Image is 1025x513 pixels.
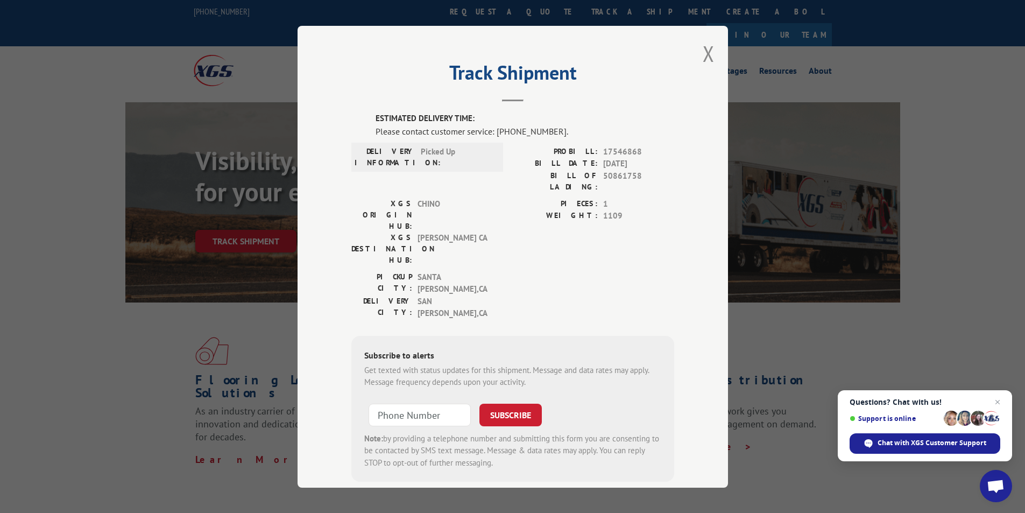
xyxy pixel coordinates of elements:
span: Chat with XGS Customer Support [878,438,986,448]
label: PICKUP CITY: [351,271,412,295]
label: BILL OF LADING: [513,170,598,192]
span: 50861758 [603,170,674,192]
button: Close modal [703,39,715,68]
strong: Note: [364,433,383,443]
span: 17546868 [603,145,674,158]
label: WEIGHT: [513,210,598,222]
label: PIECES: [513,198,598,210]
label: DELIVERY INFORMATION: [355,145,415,168]
span: 1 [603,198,674,210]
label: DELIVERY CITY: [351,295,412,319]
span: Questions? Chat with us! [850,398,1000,406]
label: XGS ORIGIN HUB: [351,198,412,231]
h2: Track Shipment [351,65,674,86]
span: 1109 [603,210,674,222]
button: SUBSCRIBE [479,403,542,426]
span: SANTA [PERSON_NAME] , CA [418,271,490,295]
span: Close chat [991,396,1004,409]
label: BILL DATE: [513,158,598,170]
span: CHINO [418,198,490,231]
label: ESTIMATED DELIVERY TIME: [376,113,674,125]
div: Subscribe to alerts [364,348,661,364]
label: PROBILL: [513,145,598,158]
div: Open chat [980,470,1012,502]
span: Support is online [850,414,940,423]
div: Chat with XGS Customer Support [850,433,1000,454]
input: Phone Number [369,403,471,426]
div: Get texted with status updates for this shipment. Message and data rates may apply. Message frequ... [364,364,661,388]
label: XGS DESTINATION HUB: [351,231,412,265]
span: [PERSON_NAME] CA [418,231,490,265]
div: by providing a telephone number and submitting this form you are consenting to be contacted by SM... [364,432,661,469]
span: Picked Up [421,145,493,168]
div: Please contact customer service: [PHONE_NUMBER]. [376,124,674,137]
span: [DATE] [603,158,674,170]
span: SAN [PERSON_NAME] , CA [418,295,490,319]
